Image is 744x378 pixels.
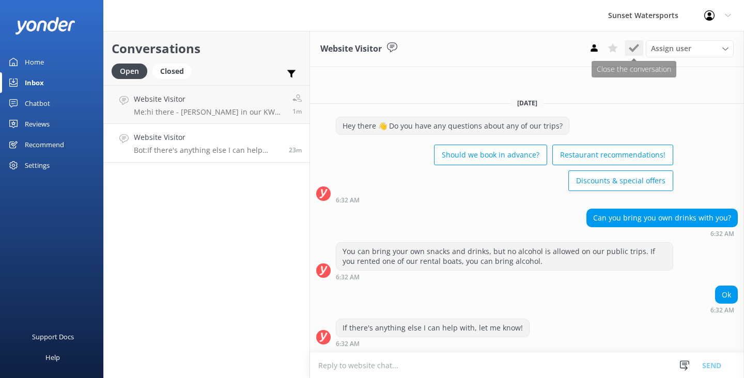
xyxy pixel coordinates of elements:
[25,72,44,93] div: Inbox
[152,65,197,76] a: Closed
[25,134,64,155] div: Recommend
[710,231,734,237] strong: 6:32 AM
[646,40,734,57] div: Assign User
[336,340,530,347] div: 06:32pm 19-Aug-2025 (UTC -05:00) America/Cancun
[710,307,734,313] strong: 6:32 AM
[104,124,309,163] a: Website VisitorBot:If there's anything else I can help with, let me know!23m
[336,196,673,203] div: 06:32pm 19-Aug-2025 (UTC -05:00) America/Cancun
[587,209,737,227] div: Can you bring you own drinks with you?
[134,107,285,117] p: Me: hi there - [PERSON_NAME] in our KW office, following on from our bot - what trip are wanting ...
[710,306,738,313] div: 06:32pm 19-Aug-2025 (UTC -05:00) America/Cancun
[336,341,360,347] strong: 6:32 AM
[292,107,302,116] span: 06:57pm 19-Aug-2025 (UTC -05:00) America/Cancun
[552,145,673,165] button: Restaurant recommendations!
[434,145,547,165] button: Should we book in advance?
[289,146,302,154] span: 06:32pm 19-Aug-2025 (UTC -05:00) America/Cancun
[336,243,673,270] div: You can bring your own snacks and drinks, but no alcohol is allowed on our public trips. If you r...
[134,132,281,143] h4: Website Visitor
[716,286,737,304] div: Ok
[112,39,302,58] h2: Conversations
[25,114,50,134] div: Reviews
[16,17,75,34] img: yonder-white-logo.png
[25,155,50,176] div: Settings
[320,42,382,56] h3: Website Visitor
[586,230,738,237] div: 06:32pm 19-Aug-2025 (UTC -05:00) America/Cancun
[112,64,147,79] div: Open
[511,99,544,107] span: [DATE]
[32,326,74,347] div: Support Docs
[336,319,529,337] div: If there's anything else I can help with, let me know!
[112,65,152,76] a: Open
[651,43,691,54] span: Assign user
[104,85,309,124] a: Website VisitorMe:hi there - [PERSON_NAME] in our KW office, following on from our bot - what tri...
[45,347,60,368] div: Help
[25,93,50,114] div: Chatbot
[336,197,360,203] strong: 6:32 AM
[25,52,44,72] div: Home
[152,64,192,79] div: Closed
[134,146,281,155] p: Bot: If there's anything else I can help with, let me know!
[568,170,673,191] button: Discounts & special offers
[336,117,569,135] div: Hey there 👋 Do you have any questions about any of our trips?
[336,274,360,280] strong: 6:32 AM
[336,273,673,280] div: 06:32pm 19-Aug-2025 (UTC -05:00) America/Cancun
[134,93,285,105] h4: Website Visitor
